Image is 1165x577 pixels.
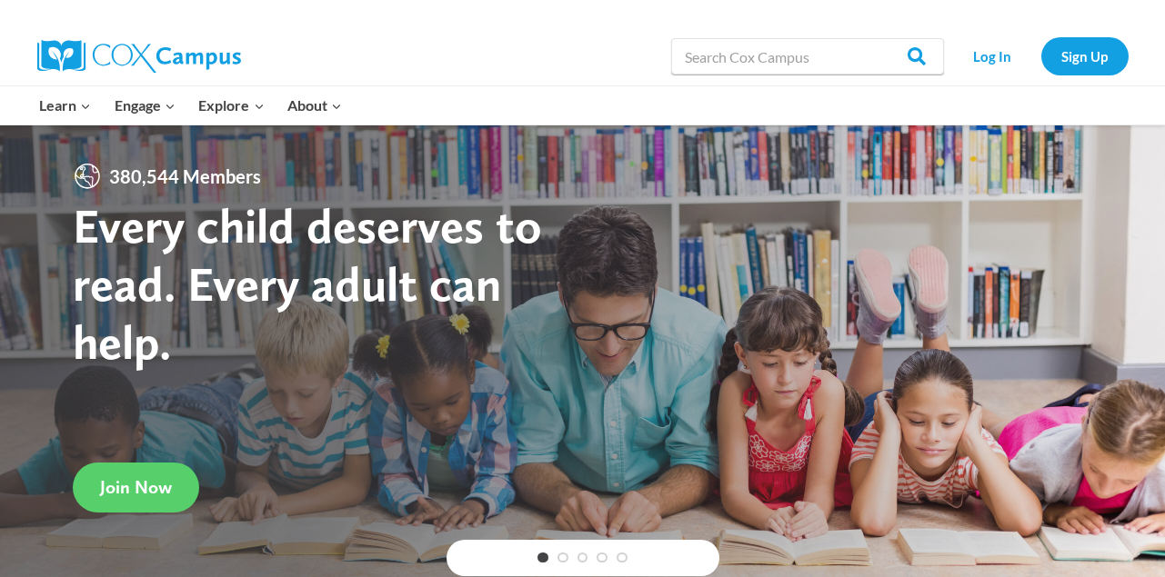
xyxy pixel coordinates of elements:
[537,552,548,563] a: 1
[287,94,342,117] span: About
[953,37,1129,75] nav: Secondary Navigation
[577,552,588,563] a: 3
[671,38,944,75] input: Search Cox Campus
[73,196,542,370] strong: Every child deserves to read. Every adult can help.
[115,94,176,117] span: Engage
[39,94,91,117] span: Learn
[617,552,628,563] a: 5
[198,94,264,117] span: Explore
[100,476,172,498] span: Join Now
[597,552,608,563] a: 4
[37,40,241,73] img: Cox Campus
[1041,37,1129,75] a: Sign Up
[102,162,268,191] span: 380,544 Members
[73,463,199,512] a: Join Now
[28,86,354,124] nav: Primary Navigation
[953,37,1032,75] a: Log In
[557,552,568,563] a: 2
